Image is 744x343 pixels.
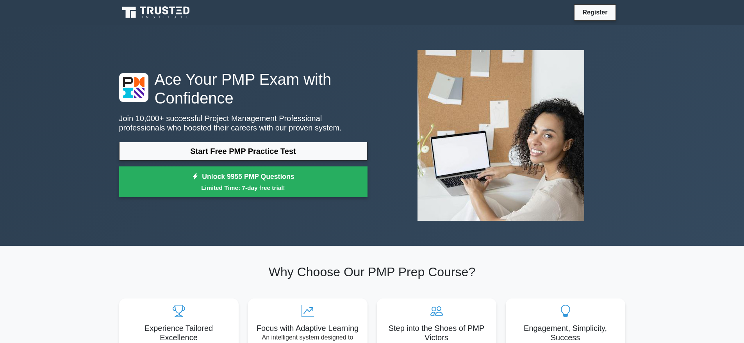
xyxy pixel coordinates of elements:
[119,114,368,132] p: Join 10,000+ successful Project Management Professional professionals who boosted their careers w...
[119,70,368,107] h1: Ace Your PMP Exam with Confidence
[383,323,490,342] h5: Step into the Shoes of PMP Victors
[254,323,361,333] h5: Focus with Adaptive Learning
[125,323,232,342] h5: Experience Tailored Excellence
[119,142,368,161] a: Start Free PMP Practice Test
[512,323,619,342] h5: Engagement, Simplicity, Success
[129,183,358,192] small: Limited Time: 7-day free trial!
[119,166,368,198] a: Unlock 9955 PMP QuestionsLimited Time: 7-day free trial!
[119,264,625,279] h2: Why Choose Our PMP Prep Course?
[578,7,612,17] a: Register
